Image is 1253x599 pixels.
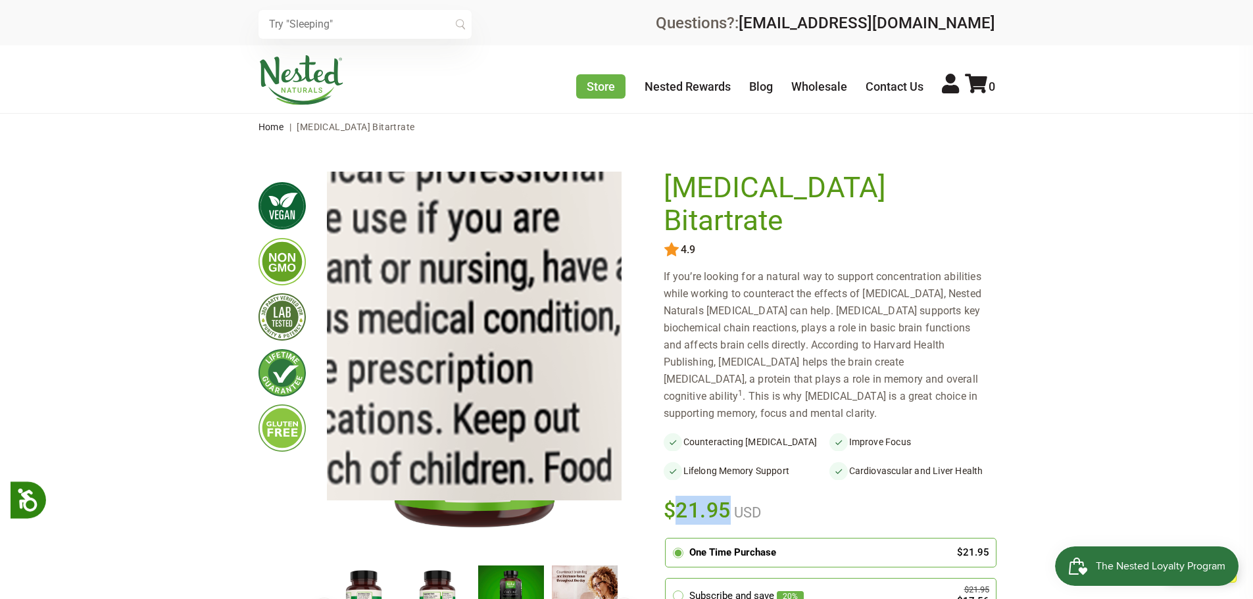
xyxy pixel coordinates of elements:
[664,242,679,258] img: star.svg
[731,504,761,521] span: USD
[258,238,306,285] img: gmofree
[645,80,731,93] a: Nested Rewards
[258,404,306,452] img: glutenfree
[258,293,306,341] img: thirdpartytested
[258,55,344,105] img: Nested Naturals
[258,10,472,39] input: Try "Sleeping"
[866,80,923,93] a: Contact Us
[286,122,295,132] span: |
[1055,546,1240,586] iframe: Button to open loyalty program pop-up
[965,80,995,93] a: 0
[258,349,306,396] img: lifetimeguarantee
[656,15,995,31] div: Questions?:
[739,14,995,32] a: [EMAIL_ADDRESS][DOMAIN_NAME]
[664,433,829,451] li: Counteracting [MEDICAL_DATA]
[664,268,995,422] div: If you’re looking for a natural way to support concentration abilities while working to counterac...
[829,462,995,480] li: Cardiovascular and Liver Health
[258,114,995,140] nav: breadcrumbs
[258,182,306,229] img: vegan
[258,122,284,132] a: Home
[679,244,695,256] span: 4.9
[664,496,731,525] span: $21.95
[829,433,995,451] li: Improve Focus
[749,80,773,93] a: Blog
[576,74,626,99] a: Store
[664,462,829,480] li: Lifelong Memory Support
[664,172,989,237] h1: [MEDICAL_DATA] Bitartrate
[791,80,847,93] a: Wholesale
[297,122,414,132] span: [MEDICAL_DATA] Bitartrate
[989,80,995,93] span: 0
[738,389,743,398] sup: 1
